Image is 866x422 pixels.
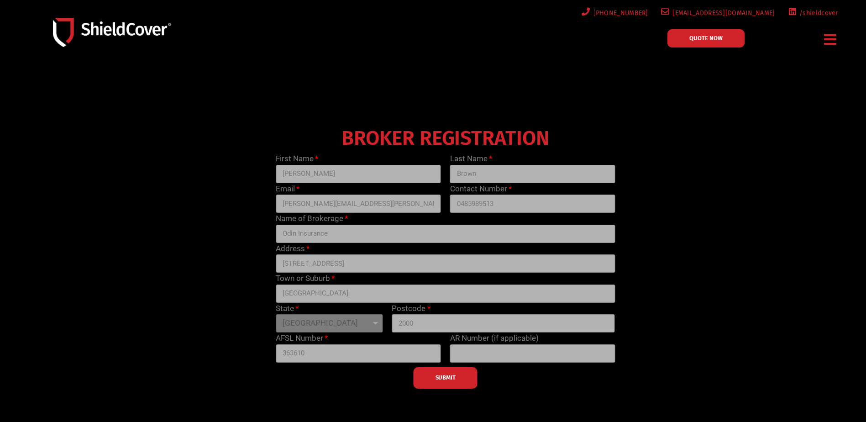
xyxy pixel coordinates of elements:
[450,153,492,165] label: Last Name
[276,213,348,225] label: Name of Brokerage
[276,243,310,255] label: Address
[276,153,318,165] label: First Name
[450,332,539,344] label: AR Number (if applicable)
[450,183,512,195] label: Contact Number
[689,35,723,41] span: QUOTE NOW
[667,29,745,47] a: QUOTE NOW
[276,183,299,195] label: Email
[392,303,430,315] label: Postcode
[276,273,335,285] label: Town or Suburb
[580,7,648,19] a: [PHONE_NUMBER]
[53,18,171,47] img: Shield-Cover-Underwriting-Australia-logo-full
[821,29,840,50] div: Menu Toggle
[276,303,299,315] label: State
[786,7,838,19] a: /shieldcover
[276,332,328,344] label: AFSL Number
[796,7,838,19] span: /shieldcover
[590,7,648,19] span: [PHONE_NUMBER]
[669,7,775,19] span: [EMAIL_ADDRESS][DOMAIN_NAME]
[659,7,775,19] a: [EMAIL_ADDRESS][DOMAIN_NAME]
[271,133,619,144] h4: BROKER REGISTRATION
